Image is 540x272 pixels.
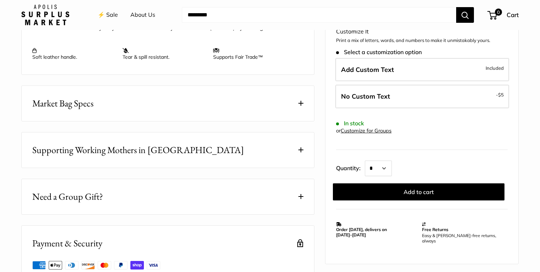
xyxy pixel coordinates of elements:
[335,58,509,82] label: Add Custom Text
[21,5,69,25] img: Apolis: Surplus Market
[336,126,391,136] div: or
[32,143,244,157] span: Supporting Working Mothers in [GEOGRAPHIC_DATA]
[341,66,394,74] span: Add Custom Text
[422,227,448,232] strong: Free Returns
[123,47,206,60] p: Tear & spill resistant.
[422,233,504,244] p: Easy & [PERSON_NAME]-free returns, always
[336,158,365,176] label: Quantity:
[32,236,102,250] h2: Payment & Security
[341,127,391,134] a: Customize for Groups
[98,10,118,20] a: ⚡️ Sale
[336,227,387,237] strong: Order [DATE], delivers on [DATE]–[DATE]
[336,120,364,127] span: In stock
[341,92,390,100] span: No Custom Text
[213,47,296,60] p: Supports Fair Trade™
[32,190,103,204] span: Need a Group Gift?
[336,48,422,55] span: Select a customization option
[336,26,508,37] div: Customize It
[336,37,508,44] p: Print a mix of letters, words, and numbers to make it unmistakably yours.
[496,90,504,99] span: -
[333,183,504,200] button: Add to cart
[22,132,314,168] button: Supporting Working Mothers in [GEOGRAPHIC_DATA]
[130,10,155,20] a: About Us
[32,96,93,110] span: Market Bag Specs
[182,7,456,23] input: Search...
[495,9,502,16] span: 0
[488,9,519,21] a: 0 Cart
[486,64,504,72] span: Included
[335,85,509,108] label: Leave Blank
[498,92,504,98] span: $5
[32,47,115,60] p: Soft leather handle.
[456,7,474,23] button: Search
[507,11,519,19] span: Cart
[22,179,314,214] button: Need a Group Gift?
[22,86,314,121] button: Market Bag Specs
